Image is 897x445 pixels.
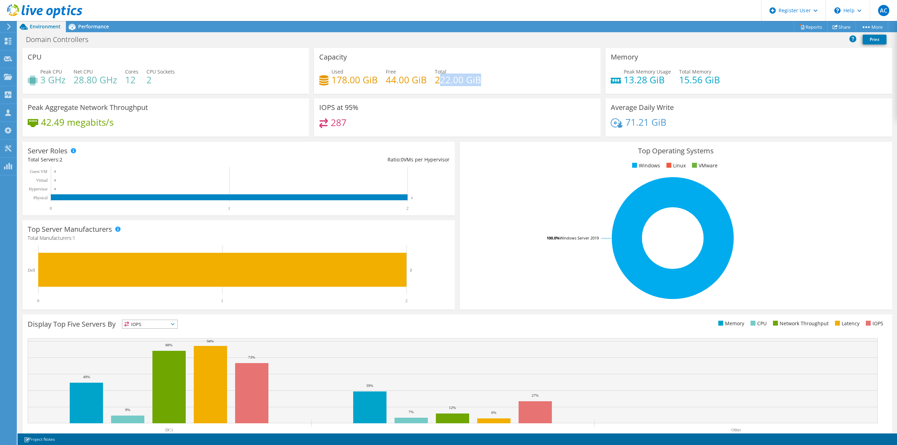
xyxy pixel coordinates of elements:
[491,410,497,415] text: 6%
[165,427,173,432] text: DC1
[410,268,412,272] text: 2
[624,76,671,84] h4: 13.28 GiB
[366,383,373,388] text: 39%
[40,76,66,84] h4: 3 GHz
[239,156,450,164] div: Ratio: VMs per Hypervisor
[319,53,347,61] h3: Capacity
[611,104,674,111] h3: Average Daily Write
[28,234,450,242] h4: Total Manufacturers:
[611,53,638,61] h3: Memory
[36,178,48,183] text: Virtual
[625,118,666,126] h4: 71.21 GiB
[401,156,404,163] span: 0
[165,343,172,347] text: 88%
[54,179,56,182] text: 0
[717,320,744,327] li: Memory
[28,225,112,233] h3: Top Server Manufacturers
[863,35,886,44] a: Print
[83,375,90,379] text: 49%
[331,68,343,75] span: Used
[125,68,138,75] span: Cores
[228,206,230,211] text: 1
[386,76,427,84] h4: 44.00 GiB
[679,76,720,84] h4: 15.56 GiB
[30,169,47,174] text: Guest VM
[331,119,347,126] h4: 287
[28,268,35,273] text: Dell
[54,187,56,191] text: 0
[28,147,68,155] h3: Server Roles
[833,320,860,327] li: Latency
[125,408,130,412] text: 9%
[630,162,660,169] li: Windows
[547,235,560,241] tspan: 100.0%
[29,187,48,192] text: Hypervisor
[878,5,889,16] span: AC
[856,21,888,32] a: More
[405,298,408,303] text: 2
[78,23,109,30] span: Performance
[73,235,75,241] span: 1
[28,104,148,111] h3: Peak Aggregate Network Throughput
[834,7,841,14] svg: \n
[207,339,214,343] text: 94%
[665,162,686,169] li: Linux
[54,170,56,173] text: 0
[40,68,62,75] span: Peak CPU
[679,68,711,75] span: Total Memory
[28,156,239,164] div: Total Servers:
[864,320,883,327] li: IOPS
[319,104,358,111] h3: IOPS at 95%
[60,156,62,163] span: 2
[406,206,409,211] text: 2
[560,235,599,241] tspan: Windows Server 2019
[122,320,177,328] span: IOPS
[146,68,175,75] span: CPU Sockets
[411,196,413,200] text: 2
[435,76,481,84] h4: 222.00 GiB
[731,427,741,432] text: Other
[435,68,446,75] span: Total
[33,195,48,200] text: Physical
[41,118,114,126] h4: 42.49 megabits/s
[465,147,887,155] h3: Top Operating Systems
[30,23,61,30] span: Environment
[449,405,456,410] text: 12%
[28,53,42,61] h3: CPU
[690,162,718,169] li: VMware
[125,76,138,84] h4: 12
[386,68,396,75] span: Free
[248,355,255,359] text: 73%
[221,298,223,303] text: 1
[23,36,99,43] h1: Domain Controllers
[771,320,829,327] li: Network Throughput
[331,76,378,84] h4: 178.00 GiB
[50,206,52,211] text: 0
[409,410,414,414] text: 7%
[827,21,856,32] a: Share
[146,76,175,84] h4: 2
[74,76,117,84] h4: 28.80 GHz
[74,68,93,75] span: Net CPU
[37,298,39,303] text: 0
[19,435,60,444] a: Project Notes
[794,21,828,32] a: Reports
[624,68,671,75] span: Peak Memory Usage
[749,320,767,327] li: CPU
[532,393,539,397] text: 27%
